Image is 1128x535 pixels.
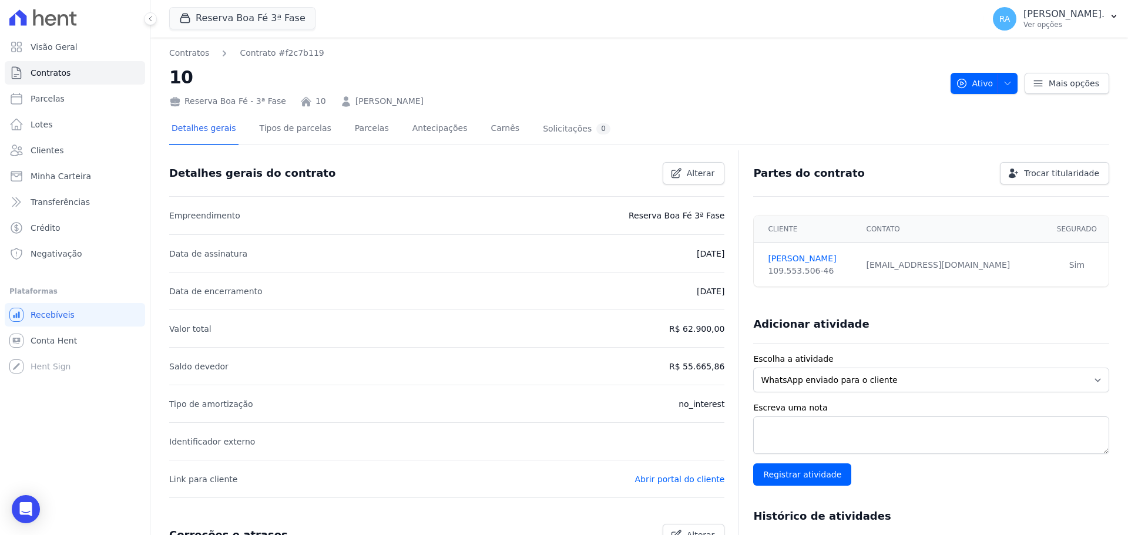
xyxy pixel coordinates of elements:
a: Transferências [5,190,145,214]
span: Alterar [687,167,715,179]
a: Contratos [5,61,145,85]
p: [DATE] [697,247,724,261]
span: Crédito [31,222,61,234]
p: Ver opções [1023,20,1104,29]
p: [DATE] [697,284,724,298]
span: Trocar titularidade [1024,167,1099,179]
label: Escolha a atividade [753,353,1109,365]
span: Negativação [31,248,82,260]
p: Data de assinatura [169,247,247,261]
a: Parcelas [352,114,391,145]
a: Carnês [488,114,522,145]
p: [PERSON_NAME]. [1023,8,1104,20]
a: Parcelas [5,87,145,110]
a: Visão Geral [5,35,145,59]
span: Transferências [31,196,90,208]
a: Clientes [5,139,145,162]
div: Plataformas [9,284,140,298]
p: Link para cliente [169,472,237,486]
span: Mais opções [1049,78,1099,89]
a: Antecipações [410,114,470,145]
span: Visão Geral [31,41,78,53]
p: Data de encerramento [169,284,263,298]
td: Sim [1045,243,1109,287]
p: R$ 55.665,86 [669,359,724,374]
input: Registrar atividade [753,463,851,486]
p: Valor total [169,322,211,336]
a: 10 [315,95,326,107]
p: Identificador externo [169,435,255,449]
button: RA [PERSON_NAME]. Ver opções [983,2,1128,35]
h3: Histórico de atividades [753,509,891,523]
nav: Breadcrumb [169,47,941,59]
a: Tipos de parcelas [257,114,334,145]
a: Detalhes gerais [169,114,239,145]
div: Solicitações [543,123,610,134]
h3: Detalhes gerais do contrato [169,166,335,180]
div: [EMAIL_ADDRESS][DOMAIN_NAME] [867,259,1038,271]
h2: 10 [169,64,941,90]
h3: Partes do contrato [753,166,865,180]
nav: Breadcrumb [169,47,324,59]
span: Conta Hent [31,335,77,346]
th: Segurado [1045,216,1109,243]
span: Lotes [31,119,53,130]
a: Minha Carteira [5,164,145,188]
span: RA [999,15,1010,23]
a: Lotes [5,113,145,136]
button: Ativo [951,73,1018,94]
a: Crédito [5,216,145,240]
a: Solicitações0 [540,114,613,145]
p: Tipo de amortização [169,397,253,411]
a: Contratos [169,47,209,59]
a: Negativação [5,242,145,265]
a: Alterar [663,162,725,184]
a: [PERSON_NAME] [768,253,852,265]
a: [PERSON_NAME] [355,95,424,107]
div: 109.553.506-46 [768,265,852,277]
div: 0 [596,123,610,134]
button: Reserva Boa Fé 3ª Fase [169,7,315,29]
a: Recebíveis [5,303,145,327]
p: R$ 62.900,00 [669,322,724,336]
label: Escreva uma nota [753,402,1109,414]
th: Cliente [754,216,859,243]
div: Open Intercom Messenger [12,495,40,523]
th: Contato [860,216,1045,243]
span: Recebíveis [31,309,75,321]
a: Conta Hent [5,329,145,352]
a: Contrato #f2c7b119 [240,47,324,59]
span: Minha Carteira [31,170,91,182]
span: Clientes [31,144,63,156]
span: Parcelas [31,93,65,105]
a: Abrir portal do cliente [634,475,724,484]
p: Reserva Boa Fé 3ª Fase [629,208,724,223]
span: Contratos [31,67,70,79]
div: Reserva Boa Fé - 3ª Fase [169,95,286,107]
a: Mais opções [1025,73,1109,94]
p: no_interest [679,397,724,411]
span: Ativo [956,73,993,94]
p: Empreendimento [169,208,240,223]
h3: Adicionar atividade [753,317,869,331]
a: Trocar titularidade [1000,162,1109,184]
p: Saldo devedor [169,359,229,374]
